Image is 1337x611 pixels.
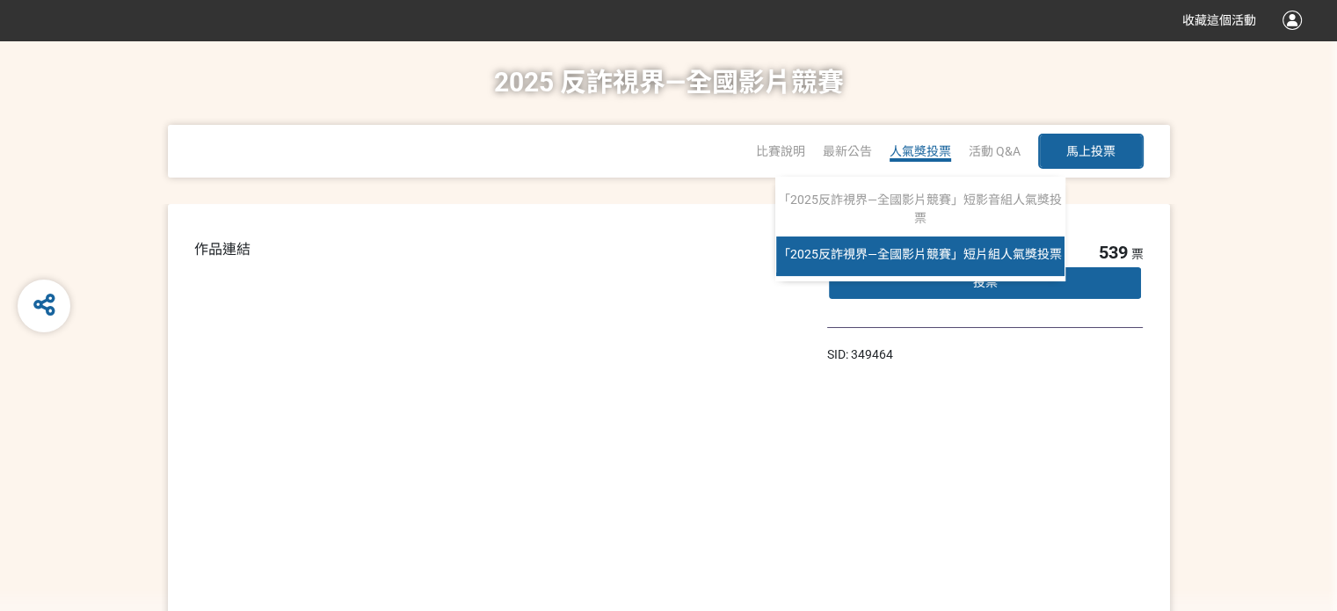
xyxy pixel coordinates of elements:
a: 最新公告 [823,144,872,158]
a: 「2025反詐視界—全國影片競賽」短影音組人氣獎投票 [776,182,1065,236]
span: 收藏這個活動 [1182,13,1256,27]
span: 人氣獎投票 [890,144,951,158]
a: 比賽說明 [756,144,805,158]
span: 馬上投票 [1066,144,1115,158]
span: SID: 349464 [827,347,893,361]
button: 馬上投票 [1038,134,1144,169]
span: 作品連結 [194,241,251,258]
span: 「2025反詐視界—全國影片競賽」短影音組人氣獎投票 [778,193,1062,225]
a: 「2025反詐視界—全國影片競賽」短片組人氣獎投票 [776,236,1065,276]
span: 投票 [972,275,997,289]
iframe: IFrame Embed [1068,346,1332,477]
a: 活動 Q&A [969,144,1021,158]
span: 539 [1098,242,1127,263]
span: 票 [1130,247,1143,261]
h1: 2025 反詐視界—全國影片競賽 [494,40,844,125]
span: 「2025反詐視界—全國影片競賽」短片組人氣獎投票 [778,247,1062,261]
iframe: IFrame Embed [989,346,1077,363]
